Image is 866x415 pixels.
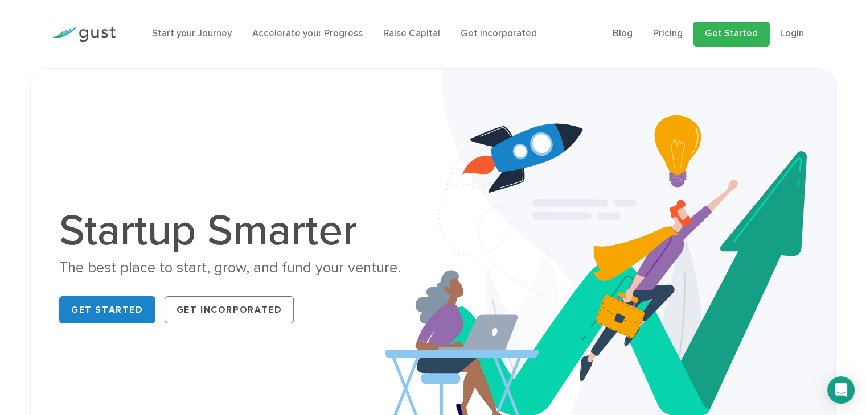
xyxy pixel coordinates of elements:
[653,28,683,39] a: Pricing
[780,28,804,39] a: Login
[693,22,770,47] a: Get Started
[59,296,155,323] a: Get Started
[59,209,424,252] h1: Startup Smarter
[383,28,440,39] a: Raise Capital
[152,28,232,39] a: Start your Journey
[52,27,116,42] img: Gust Logo
[59,258,424,278] div: The best place to start, grow, and fund your venture.
[252,28,363,39] a: Accelerate your Progress
[613,28,633,39] a: Blog
[827,376,855,404] div: Open Intercom Messenger
[461,28,537,39] a: Get Incorporated
[165,296,294,323] a: Get Incorporated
